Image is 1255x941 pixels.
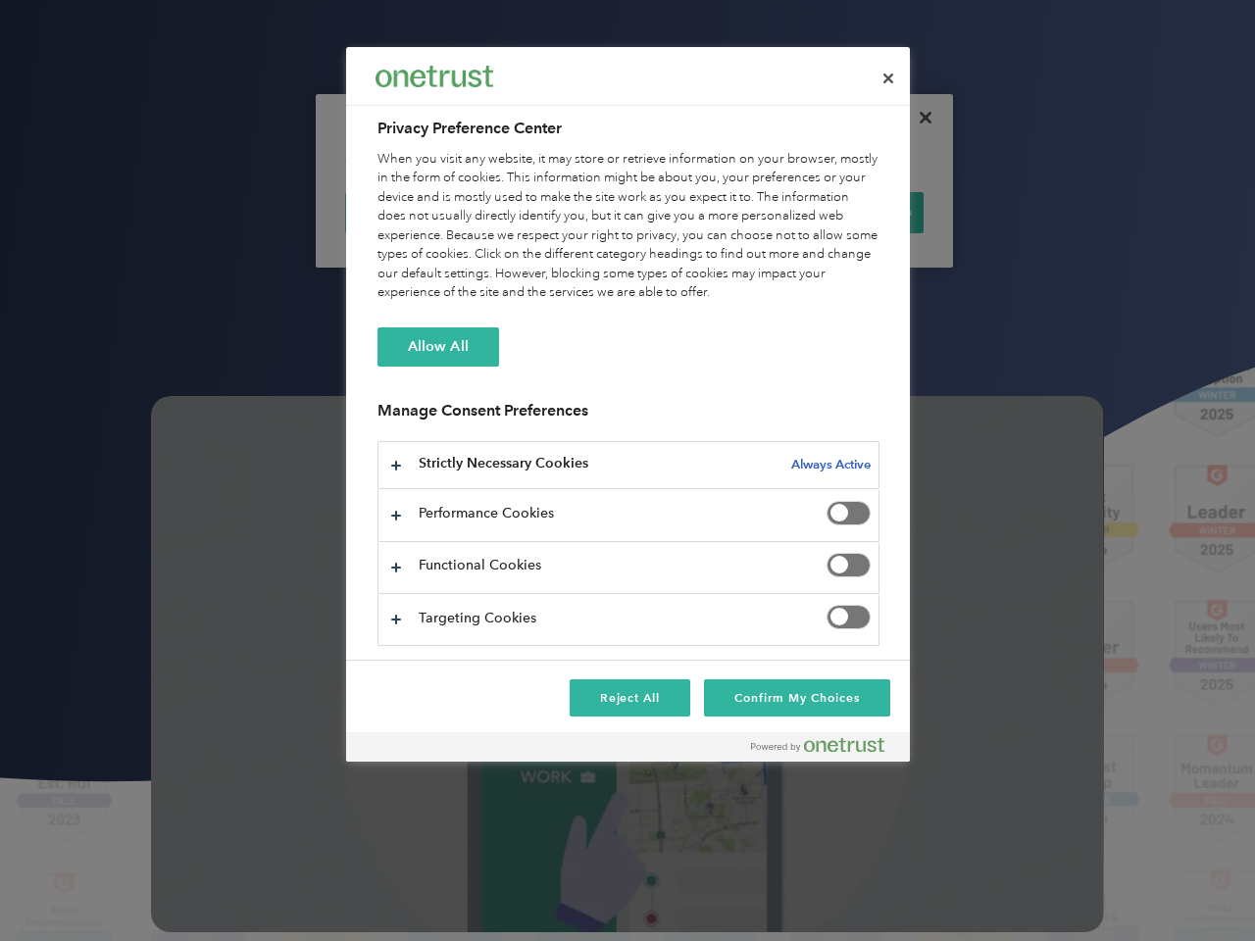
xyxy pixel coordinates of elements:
[377,150,879,303] div: When you visit any website, it may store or retrieve information on your browser, mostly in the f...
[377,117,879,140] h2: Privacy Preference Center
[346,47,910,762] div: Preference center
[376,66,493,86] img: Everlance
[751,737,884,753] img: Powered by OneTrust Opens in a new Tab
[704,679,889,717] button: Confirm My Choices
[570,679,691,717] button: Reject All
[376,57,493,96] div: Everlance
[751,737,900,762] a: Powered by OneTrust Opens in a new Tab
[144,117,243,158] input: Submit
[867,57,910,100] button: Close
[377,401,879,431] h3: Manage Consent Preferences
[346,47,910,762] div: Privacy Preference Center
[377,327,499,367] button: Allow All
